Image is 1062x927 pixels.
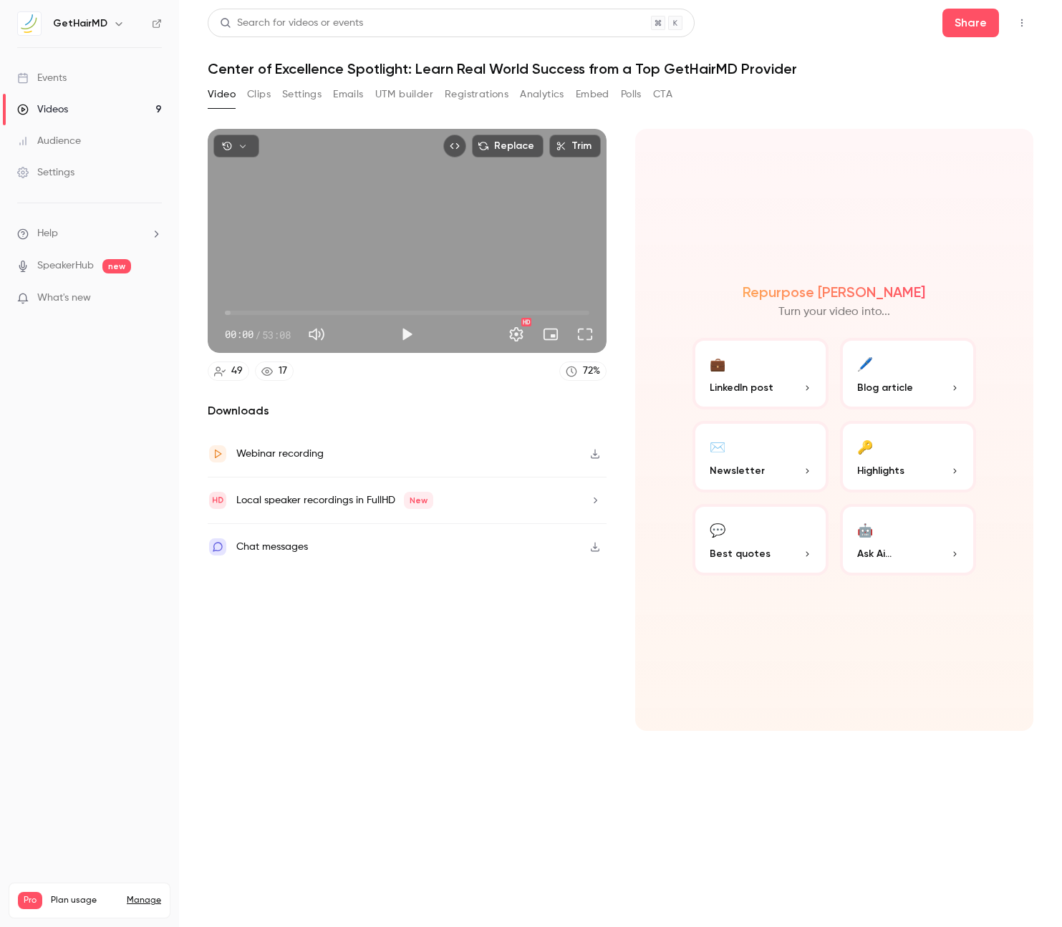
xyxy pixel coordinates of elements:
[225,327,291,342] div: 00:00
[840,504,976,576] button: 🤖Ask Ai...
[840,421,976,492] button: 🔑Highlights
[710,352,725,374] div: 💼
[445,83,508,106] button: Registrations
[231,364,243,379] div: 49
[220,16,363,31] div: Search for videos or events
[17,71,67,85] div: Events
[102,259,131,273] span: new
[208,83,236,106] button: Video
[236,445,324,462] div: Webinar recording
[208,402,607,419] h2: Downloads
[17,134,81,148] div: Audience
[576,83,609,106] button: Embed
[279,364,287,379] div: 17
[710,463,765,478] span: Newsletter
[208,60,1033,77] h1: Center of Excellence Spotlight: Learn Real World Success from a Top GetHairMD Provider
[502,320,531,349] button: Settings
[857,435,873,457] div: 🔑
[443,135,466,157] button: Embed video
[710,546,771,561] span: Best quotes
[857,352,873,374] div: 🖊️
[520,83,564,106] button: Analytics
[37,291,91,306] span: What's new
[18,892,42,909] span: Pro
[710,518,725,540] div: 💬
[392,320,421,349] button: Play
[53,16,107,31] h6: GetHairMD
[521,318,531,326] div: HD
[571,320,599,349] button: Full screen
[247,83,271,106] button: Clips
[127,895,161,906] a: Manage
[225,327,254,342] span: 00:00
[236,538,308,555] div: Chat messages
[208,361,249,381] a: 49
[549,135,601,157] button: Trim
[472,135,544,157] button: Replace
[692,338,829,409] button: 💼LinkedIn post
[37,226,58,241] span: Help
[710,380,773,395] span: LinkedIn post
[17,226,162,241] li: help-dropdown-opener
[653,83,672,106] button: CTA
[840,338,976,409] button: 🖊️Blog article
[18,12,41,35] img: GetHairMD
[302,320,331,349] button: Mute
[621,83,642,106] button: Polls
[255,361,294,381] a: 17
[559,361,607,381] a: 72%
[743,283,925,301] h2: Repurpose [PERSON_NAME]
[857,546,892,561] span: Ask Ai...
[692,421,829,492] button: ✉️Newsletter
[1010,11,1033,34] button: Top Bar Actions
[145,292,162,305] iframe: Noticeable Trigger
[282,83,322,106] button: Settings
[778,304,890,321] p: Turn your video into...
[583,364,600,379] div: 72 %
[692,504,829,576] button: 💬Best quotes
[236,492,433,509] div: Local speaker recordings in FullHD
[942,9,999,37] button: Share
[857,463,904,478] span: Highlights
[404,492,433,509] span: New
[375,83,433,106] button: UTM builder
[857,518,873,540] div: 🤖
[857,380,913,395] span: Blog article
[536,320,565,349] button: Turn on miniplayer
[37,258,94,273] a: SpeakerHub
[51,895,118,906] span: Plan usage
[17,165,74,180] div: Settings
[710,435,725,457] div: ✉️
[333,83,363,106] button: Emails
[255,327,261,342] span: /
[262,327,291,342] span: 53:08
[17,102,68,117] div: Videos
